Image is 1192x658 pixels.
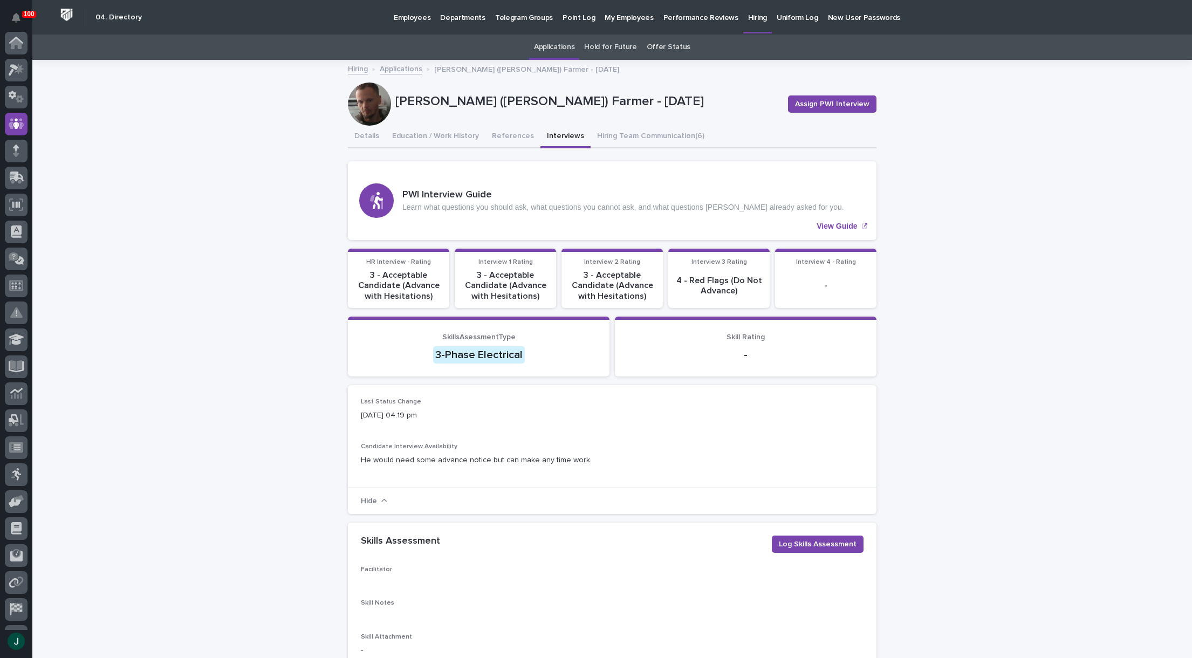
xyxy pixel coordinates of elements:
p: He would need some advance notice but can make any time work. [361,455,864,466]
p: - [361,645,520,656]
a: Hold for Future [584,35,636,60]
button: References [485,126,540,148]
div: 3-Phase Electrical [433,346,525,364]
a: Applications [380,62,422,74]
p: 3 - Acceptable Candidate (Advance with Hesitations) [461,270,550,301]
div: Notifications100 [13,13,28,30]
a: Applications [534,35,574,60]
span: HR Interview - Rating [366,259,431,265]
button: Interviews [540,126,591,148]
p: 4 - Red Flags (Do Not Advance) [675,276,763,296]
button: Notifications [5,6,28,29]
span: Interview 3 Rating [691,259,747,265]
p: [DATE] 04:19 pm [361,410,520,421]
span: Last Status Change [361,399,421,405]
h2: 04. Directory [95,13,142,22]
button: Assign PWI Interview [788,95,876,113]
p: View Guide [817,222,857,231]
a: View Guide [348,161,876,240]
button: users-avatar [5,630,28,653]
h2: Skills Assessment [361,536,440,547]
span: Log Skills Assessment [779,539,857,550]
p: - [628,348,864,361]
button: Log Skills Assessment [772,536,864,553]
p: 3 - Acceptable Candidate (Advance with Hesitations) [354,270,443,301]
span: Interview 1 Rating [478,259,533,265]
button: Hiring Team Communication (6) [591,126,711,148]
span: Candidate Interview Availability [361,443,457,450]
p: 100 [24,10,35,18]
p: [PERSON_NAME] ([PERSON_NAME]) Farmer - [DATE] [434,63,619,74]
img: Workspace Logo [57,5,77,25]
p: - [782,280,870,291]
h3: PWI Interview Guide [402,189,844,201]
span: SkillsAsessmentType [442,333,516,341]
span: Interview 2 Rating [584,259,640,265]
button: Details [348,126,386,148]
a: Hiring [348,62,368,74]
p: 3 - Acceptable Candidate (Advance with Hesitations) [568,270,656,301]
span: Skill Rating [727,333,765,341]
button: Hide [361,497,387,505]
a: Offer Status [647,35,690,60]
span: Facilitator [361,566,392,573]
span: Interview 4 - Rating [796,259,856,265]
span: Skill Attachment [361,634,412,640]
span: Assign PWI Interview [795,99,869,109]
span: Skill Notes [361,600,394,606]
p: Learn what questions you should ask, what questions you cannot ask, and what questions [PERSON_NA... [402,203,844,212]
p: [PERSON_NAME] ([PERSON_NAME]) Farmer - [DATE] [395,94,779,109]
button: Education / Work History [386,126,485,148]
